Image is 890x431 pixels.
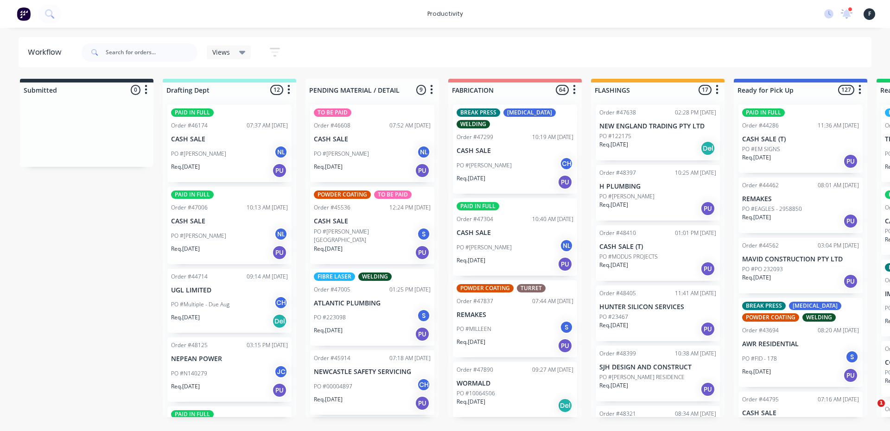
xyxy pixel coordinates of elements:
[171,108,214,117] div: PAID IN FULL
[389,203,431,212] div: 12:24 PM [DATE]
[453,105,577,194] div: BREAK PRESS[MEDICAL_DATA]WELDINGOrder #4729910:19 AM [DATE]CASH SALEPO #[PERSON_NAME]CHReq.[DATE]PU
[171,300,229,309] p: PO #Multiple - Due Aug
[738,177,863,233] div: Order #4446208:01 AM [DATE]REMAKESPO #EAGLES - 2958850Req.[DATE]PU
[453,362,577,418] div: Order #4789009:27 AM [DATE]WORMALDPO #10064506Req.[DATE]Del
[742,255,859,263] p: MAVID CONSTRUCTION PTY LTD
[171,273,208,281] div: Order #44714
[675,108,716,117] div: 02:28 PM [DATE]
[415,327,430,342] div: PU
[742,153,771,162] p: Req. [DATE]
[310,350,434,415] div: Order #4591407:18 AM [DATE]NEWCASTLE SAFETY SERVICINGPO #00004897CHReq.[DATE]PU
[845,350,859,364] div: S
[314,354,350,362] div: Order #45914
[417,227,431,241] div: S
[457,284,514,292] div: POWDER COATING
[171,203,208,212] div: Order #47006
[389,285,431,294] div: 01:25 PM [DATE]
[517,284,546,292] div: TURRET
[247,273,288,281] div: 09:14 AM [DATE]
[453,198,577,276] div: PAID IN FULLOrder #4730410:40 AM [DATE]CASH SALEPO #[PERSON_NAME]NLReq.[DATE]PU
[417,378,431,392] div: CH
[742,313,799,322] div: POWDER COATING
[457,366,493,374] div: Order #47890
[314,273,355,281] div: FIBRE LASER
[599,201,628,209] p: Req. [DATE]
[310,105,434,182] div: TO BE PAIDOrder #4660807:52 AM [DATE]CASH SALEPO #[PERSON_NAME]NLReq.[DATE]PU
[599,108,636,117] div: Order #47638
[742,355,777,363] p: PO #FID - 178
[843,274,858,289] div: PU
[310,187,434,264] div: POWDER COATINGTO BE PAIDOrder #4553612:24 PM [DATE]CASH SALEPO #[PERSON_NAME][GEOGRAPHIC_DATA]SRe...
[599,321,628,330] p: Req. [DATE]
[558,257,572,272] div: PU
[457,215,493,223] div: Order #47304
[314,382,352,391] p: PO #00004897
[742,409,859,417] p: CASH SALE
[742,121,779,130] div: Order #44286
[675,410,716,418] div: 08:34 AM [DATE]
[457,311,573,319] p: REMAKES
[314,299,431,307] p: ATLANTIC PLUMBING
[212,47,230,57] span: Views
[171,217,288,225] p: CASH SALE
[818,121,859,130] div: 11:36 AM [DATE]
[599,381,628,390] p: Req. [DATE]
[167,269,292,333] div: Order #4471409:14 AM [DATE]UGL LIMITEDPO #Multiple - Due AugCHReq.[DATE]Del
[314,285,350,294] div: Order #47005
[599,410,636,418] div: Order #48321
[167,187,292,264] div: PAID IN FULLOrder #4700610:13 AM [DATE]CASH SALEPO #[PERSON_NAME]NLReq.[DATE]PU
[457,325,491,333] p: PO #MILLEEN
[738,238,863,293] div: Order #4456203:04 PM [DATE]MAVID CONSTRUCTION PTY LTDPO #PO 232093Req.[DATE]PU
[272,314,287,329] div: Del
[272,245,287,260] div: PU
[700,261,715,276] div: PU
[742,145,780,153] p: PO #EM SIGNS
[599,313,628,321] p: PO #23467
[272,163,287,178] div: PU
[742,213,771,222] p: Req. [DATE]
[457,133,493,141] div: Order #47299
[675,349,716,358] div: 10:38 AM [DATE]
[532,297,573,305] div: 07:44 AM [DATE]
[274,145,288,159] div: NL
[742,241,779,250] div: Order #44562
[599,192,655,201] p: PO #[PERSON_NAME]
[877,399,885,407] span: 1
[596,225,720,281] div: Order #4841001:01 PM [DATE]CASH SALE (T)PO #MODUS PROJECTSReq.[DATE]PU
[700,322,715,336] div: PU
[818,326,859,335] div: 08:20 AM [DATE]
[843,154,858,169] div: PU
[818,241,859,250] div: 03:04 PM [DATE]
[558,398,572,413] div: Del
[457,108,500,117] div: BREAK PRESS
[599,132,631,140] p: PO #122175
[599,183,716,190] p: H PLUMBING
[532,366,573,374] div: 09:27 AM [DATE]
[599,373,685,381] p: PO #[PERSON_NAME] RESIDENCE
[596,165,720,221] div: Order #4839710:25 AM [DATE]H PLUMBINGPO #[PERSON_NAME]Req.[DATE]PU
[503,108,556,117] div: [MEDICAL_DATA]
[171,135,288,143] p: CASH SALE
[742,205,802,213] p: PO #EAGLES - 2958850
[314,326,343,335] p: Req. [DATE]
[415,396,430,411] div: PU
[247,203,288,212] div: 10:13 AM [DATE]
[272,383,287,398] div: PU
[599,140,628,149] p: Req. [DATE]
[457,380,573,387] p: WORMALD
[738,105,863,173] div: PAID IN FULLOrder #4428611:36 AM [DATE]CASH SALE (T)PO #EM SIGNSReq.[DATE]PU
[599,229,636,237] div: Order #48410
[171,121,208,130] div: Order #46174
[742,326,779,335] div: Order #43694
[314,368,431,376] p: NEWCASTLE SAFETY SERVICING
[596,346,720,401] div: Order #4839910:38 AM [DATE]SJH DESIGN AND CONSTRUCTPO #[PERSON_NAME] RESIDENCEReq.[DATE]PU
[457,256,485,265] p: Req. [DATE]
[314,313,346,322] p: PO #223098
[599,253,658,261] p: PO #MODUS PROJECTS
[742,368,771,376] p: Req. [DATE]
[171,245,200,253] p: Req. [DATE]
[415,163,430,178] div: PU
[171,190,214,199] div: PAID IN FULL
[415,245,430,260] div: PU
[818,395,859,404] div: 07:16 AM [DATE]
